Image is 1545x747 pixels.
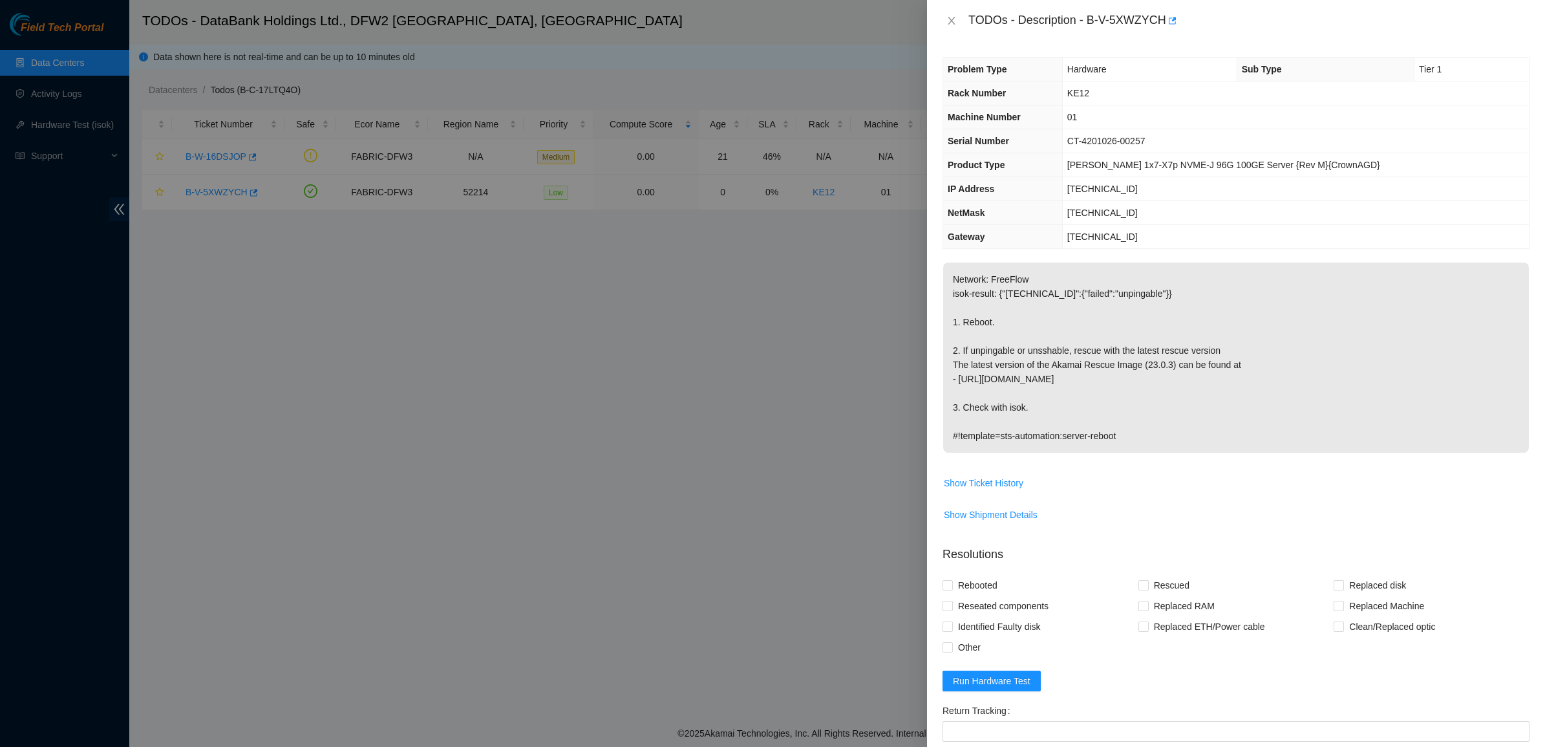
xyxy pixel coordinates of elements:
span: Rack Number [948,88,1006,98]
span: Sub Type [1242,64,1282,74]
label: Return Tracking [943,700,1016,721]
span: Rebooted [953,575,1003,596]
span: [TECHNICAL_ID] [1067,232,1138,242]
span: [TECHNICAL_ID] [1067,184,1138,194]
span: Replaced RAM [1149,596,1220,616]
span: [TECHNICAL_ID] [1067,208,1138,218]
span: Gateway [948,232,985,242]
span: Rescued [1149,575,1195,596]
span: Run Hardware Test [953,674,1030,688]
span: IP Address [948,184,994,194]
span: Problem Type [948,64,1007,74]
span: [PERSON_NAME] 1x7-X7p NVME-J 96G 100GE Server {Rev M}{CrownAGD} [1067,160,1380,170]
span: Tier 1 [1419,64,1442,74]
p: Resolutions [943,536,1529,563]
span: Other [953,637,986,658]
span: KE12 [1067,88,1089,98]
button: Close [943,15,961,27]
button: Show Ticket History [943,473,1024,493]
span: close [946,16,957,26]
span: NetMask [948,208,985,218]
div: TODOs - Description - B-V-5XWZYCH [968,10,1529,31]
span: Clean/Replaced optic [1344,616,1440,637]
button: Run Hardware Test [943,671,1041,691]
span: Show Ticket History [944,476,1023,490]
span: Show Shipment Details [944,508,1038,522]
span: Replaced Machine [1344,596,1429,616]
input: Return Tracking [943,721,1529,742]
button: Show Shipment Details [943,504,1038,525]
span: Serial Number [948,136,1009,146]
span: Identified Faulty disk [953,616,1046,637]
span: Replaced ETH/Power cable [1149,616,1270,637]
span: CT-4201026-00257 [1067,136,1145,146]
span: Machine Number [948,112,1021,122]
span: 01 [1067,112,1078,122]
span: Product Type [948,160,1005,170]
span: Hardware [1067,64,1107,74]
span: Reseated components [953,596,1054,616]
p: Network: FreeFlow isok-result: {"[TECHNICAL_ID]":{"failed":"unpingable"}} 1. Reboot. 2. If unping... [943,263,1529,453]
span: Replaced disk [1344,575,1411,596]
